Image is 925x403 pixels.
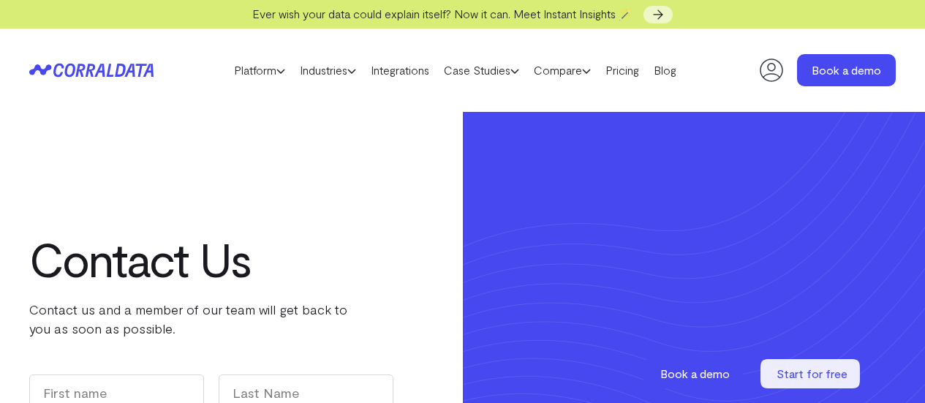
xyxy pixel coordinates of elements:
[598,59,646,81] a: Pricing
[29,300,393,338] p: Contact us and a member of our team will get back to you as soon as possible.
[660,366,730,380] span: Book a demo
[437,59,526,81] a: Case Studies
[526,59,598,81] a: Compare
[227,59,292,81] a: Platform
[292,59,363,81] a: Industries
[646,59,684,81] a: Blog
[797,54,896,86] a: Book a demo
[252,7,633,20] span: Ever wish your data could explain itself? Now it can. Meet Instant Insights 🪄
[363,59,437,81] a: Integrations
[29,233,393,285] h1: Contact Us
[760,359,863,388] a: Start for free
[643,359,746,388] a: Book a demo
[777,366,847,380] span: Start for free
